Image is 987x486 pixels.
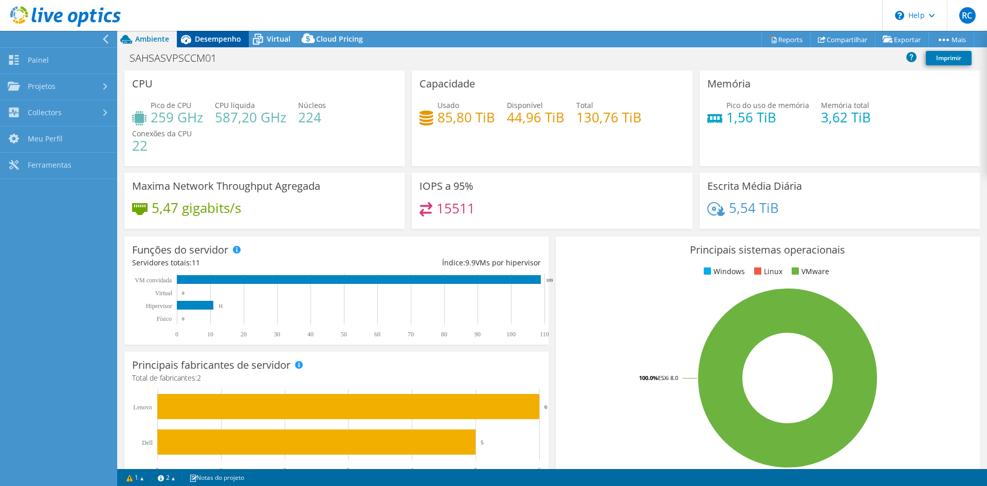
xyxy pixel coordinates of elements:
[132,257,336,268] div: Servidores totais:
[336,257,540,268] div: Índice: VMs por hipervisor
[926,51,972,65] a: Imprimir
[182,471,251,484] a: Notas do projeto
[752,266,782,277] li: Linux
[341,331,347,338] text: 50
[135,34,169,44] span: Ambiente
[761,31,811,47] a: Reports
[544,404,547,410] text: 6
[125,52,232,64] h1: SAHSASVPSCCM01
[538,466,541,474] text: 6
[195,34,241,44] span: Desempenho
[132,140,192,151] h4: 22
[374,331,380,338] text: 60
[437,100,459,110] span: Usado
[307,331,314,338] text: 40
[546,278,553,283] text: 109
[928,31,974,47] a: Mais
[146,302,172,310] text: Hipervisor
[274,331,280,338] text: 30
[156,466,159,474] text: 0
[151,112,203,123] h4: 259 GHz
[419,181,473,192] h3: IOPS a 95%
[132,181,320,192] h3: Maxima Network Throughput Agregada
[895,11,904,20] svg: \n
[507,112,564,123] h4: 44,96 TiB
[207,331,213,338] text: 10
[821,112,871,123] h4: 3,62 TiB
[507,100,543,110] span: Disponível
[346,466,350,474] text: 3
[119,471,151,484] a: 1
[192,258,200,267] span: 11
[701,266,745,277] li: Windows
[298,100,326,110] span: Núcleos
[726,112,809,123] h4: 1,56 TiB
[152,202,241,213] h4: 5,47 gigabits/s
[151,471,182,484] a: 2
[707,181,802,192] h3: Escrita Média Diária
[175,331,178,338] text: 0
[474,466,477,474] text: 5
[419,78,475,89] h3: Capacidade
[142,439,153,446] text: Dell
[408,331,414,338] text: 70
[441,331,447,338] text: 80
[132,372,541,384] h4: Total de fabricantes:
[639,374,658,382] tspan: 100.0%
[810,31,875,47] a: Compartilhar
[182,316,185,321] text: 0
[316,34,363,44] span: Cloud Pricing
[132,244,228,256] h3: Funções do servidor
[215,112,286,123] h4: 587,20 GHz
[959,7,976,24] span: RC
[465,258,476,267] span: 9.9
[241,331,247,338] text: 20
[576,112,642,123] h4: 130,76 TiB
[132,359,290,371] h3: Principais fabricantes de servidor
[132,78,153,89] h3: CPU
[563,244,972,256] h3: Principais sistemas operacionais
[182,291,185,296] text: 0
[151,100,191,110] span: Pico de CPU
[155,290,173,297] text: Virtual
[283,466,286,474] text: 2
[576,100,593,110] span: Total
[197,373,201,383] span: 2
[135,277,172,284] text: VM convidada
[474,331,481,338] text: 90
[875,31,929,47] a: Exportar
[267,34,290,44] span: Virtual
[410,466,413,474] text: 4
[821,100,869,110] span: Memória total
[506,331,516,338] text: 100
[726,100,809,110] span: Pico do uso de memória
[220,466,223,474] text: 1
[157,315,172,322] tspan: Físico
[298,112,326,123] h4: 224
[481,439,484,445] text: 5
[789,266,829,277] li: VMware
[707,78,751,89] h3: Memória
[437,112,495,123] h4: 85,80 TiB
[729,202,779,213] h4: 5,54 TiB
[132,129,192,138] span: Conexões da CPU
[215,100,255,110] span: CPU líquida
[658,374,678,382] tspan: ESXi 8.0
[133,404,152,411] text: Lenovo
[436,203,475,214] h4: 15511
[218,303,223,309] text: 11
[540,331,549,338] text: 110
